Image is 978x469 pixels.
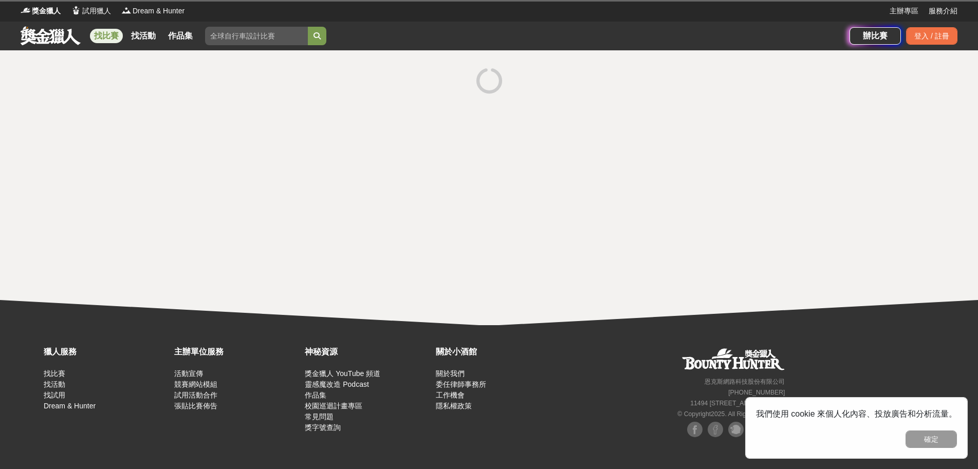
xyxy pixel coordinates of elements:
[728,389,785,396] small: [PHONE_NUMBER]
[121,6,184,16] a: LogoDream & Hunter
[705,378,785,385] small: 恩克斯網路科技股份有限公司
[687,422,703,437] img: Facebook
[436,346,561,358] div: 關於小酒館
[690,400,785,407] small: 11494 [STREET_ADDRESS] 3 樓
[728,422,744,437] img: Plurk
[436,402,472,410] a: 隱私權政策
[32,6,61,16] span: 獎金獵人
[305,412,334,421] a: 常見問題
[305,423,341,432] a: 獎字號查詢
[44,369,65,378] a: 找比賽
[71,5,81,15] img: Logo
[708,422,723,437] img: Facebook
[205,27,308,45] input: 全球自行車設計比賽
[44,402,96,410] a: Dream & Hunter
[133,6,184,16] span: Dream & Hunter
[90,29,123,43] a: 找比賽
[929,6,957,16] a: 服務介紹
[21,5,31,15] img: Logo
[174,391,217,399] a: 試用活動合作
[44,346,169,358] div: 獵人服務
[174,346,300,358] div: 主辦單位服務
[305,346,430,358] div: 神秘資源
[174,402,217,410] a: 張貼比賽佈告
[436,391,465,399] a: 工作機會
[71,6,111,16] a: Logo試用獵人
[305,369,380,378] a: 獎金獵人 YouTube 頻道
[890,6,918,16] a: 主辦專區
[44,380,65,388] a: 找活動
[164,29,197,43] a: 作品集
[756,409,957,418] span: 我們使用 cookie 來個人化內容、投放廣告和分析流量。
[174,380,217,388] a: 競賽網站模組
[436,369,465,378] a: 關於我們
[127,29,160,43] a: 找活動
[677,410,785,418] small: © Copyright 2025 . All Rights Reserved.
[121,5,132,15] img: Logo
[44,391,65,399] a: 找試用
[906,27,957,45] div: 登入 / 註冊
[305,391,326,399] a: 作品集
[305,402,362,410] a: 校園巡迴計畫專區
[82,6,111,16] span: 試用獵人
[305,380,368,388] a: 靈感魔改造 Podcast
[906,430,957,448] button: 確定
[850,27,901,45] a: 辦比賽
[436,380,486,388] a: 委任律師事務所
[21,6,61,16] a: Logo獎金獵人
[174,369,203,378] a: 活動宣傳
